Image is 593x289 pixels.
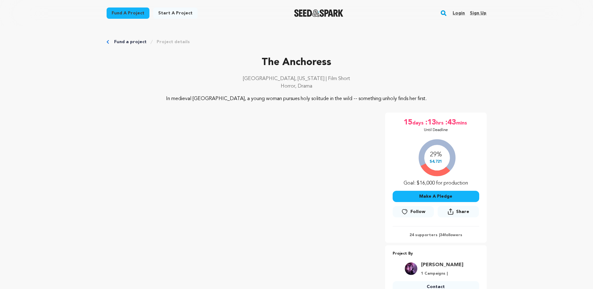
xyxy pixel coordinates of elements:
[393,233,479,238] p: 24 supporters | followers
[114,39,147,45] a: Fund a project
[107,8,149,19] a: Fund a project
[470,8,486,18] a: Sign up
[456,209,469,215] span: Share
[393,191,479,202] button: Make A Pledge
[438,206,479,220] span: Share
[107,75,487,83] p: [GEOGRAPHIC_DATA], [US_STATE] | Film Short
[107,83,487,90] p: Horror, Drama
[153,8,198,19] a: Start a project
[107,39,487,45] div: Breadcrumb
[456,118,468,128] span: mins
[438,206,479,217] button: Share
[157,39,190,45] a: Project details
[425,118,436,128] span: :13
[436,118,445,128] span: hrs
[421,271,463,276] p: 1 Campaigns |
[424,128,448,133] p: Until Deadline
[410,209,425,215] span: Follow
[453,8,465,18] a: Login
[412,118,425,128] span: days
[393,206,434,217] a: Follow
[294,9,343,17] a: Seed&Spark Homepage
[107,55,487,70] p: The Anchoress
[144,95,449,103] p: In medieval [GEOGRAPHIC_DATA], a young woman pursues holy solitude in the wild -- something unhol...
[405,262,417,275] img: deddf558f06dc4ad.jpg
[421,261,463,269] a: Goto Fisher Matthew profile
[393,250,479,257] p: Project By
[404,118,412,128] span: 15
[445,118,456,128] span: :43
[440,233,444,237] span: 34
[294,9,343,17] img: Seed&Spark Logo Dark Mode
